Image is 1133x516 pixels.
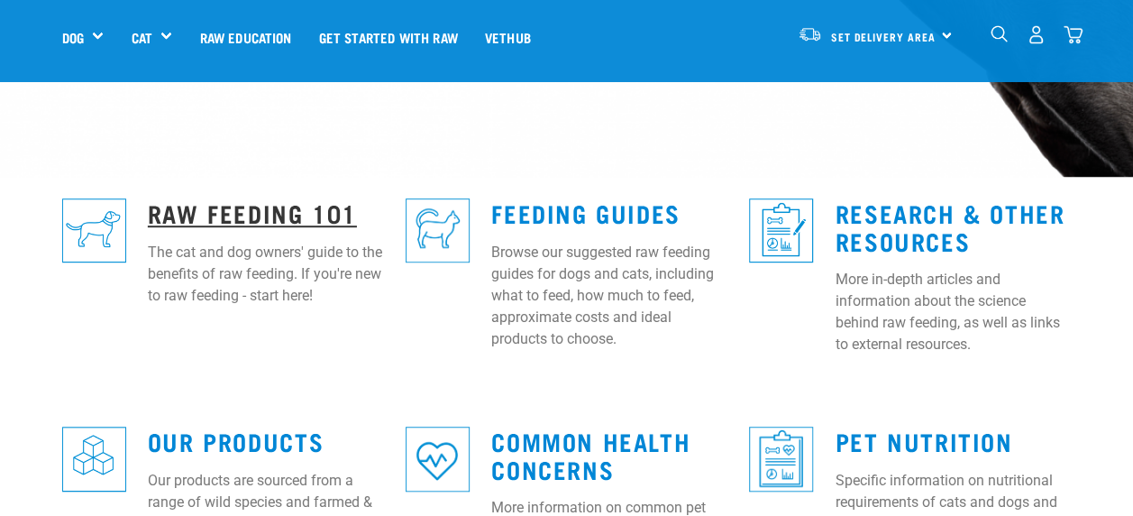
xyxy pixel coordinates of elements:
[749,427,813,491] img: re-icons-healthcheck3-sq-blue.png
[186,1,305,73] a: Raw Education
[1027,25,1046,44] img: user.png
[148,206,357,219] a: Raw Feeding 101
[749,198,813,263] img: re-icons-healthcheck1-sq-blue.png
[491,434,690,475] a: Common Health Concerns
[991,25,1008,42] img: home-icon-1@2x.png
[835,269,1071,355] p: More in-depth articles and information about the science behind raw feeding, as well as links to ...
[491,242,727,350] p: Browse our suggested raw feeding guides for dogs and cats, including what to feed, how much to fe...
[148,242,384,307] p: The cat and dog owners' guide to the benefits of raw feeding. If you're new to raw feeding - star...
[831,33,936,40] span: Set Delivery Area
[148,434,324,447] a: Our Products
[62,27,84,48] a: Dog
[798,26,822,42] img: van-moving.png
[131,27,151,48] a: Cat
[835,206,1064,247] a: Research & Other Resources
[835,434,1012,447] a: Pet Nutrition
[406,198,470,263] img: re-icons-cat2-sq-blue.png
[62,198,126,263] img: re-icons-dog3-sq-blue.png
[306,1,471,73] a: Get started with Raw
[471,1,544,73] a: Vethub
[62,427,126,491] img: re-icons-cubes2-sq-blue.png
[1064,25,1083,44] img: home-icon@2x.png
[406,427,470,491] img: re-icons-heart-sq-blue.png
[491,206,680,219] a: Feeding Guides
